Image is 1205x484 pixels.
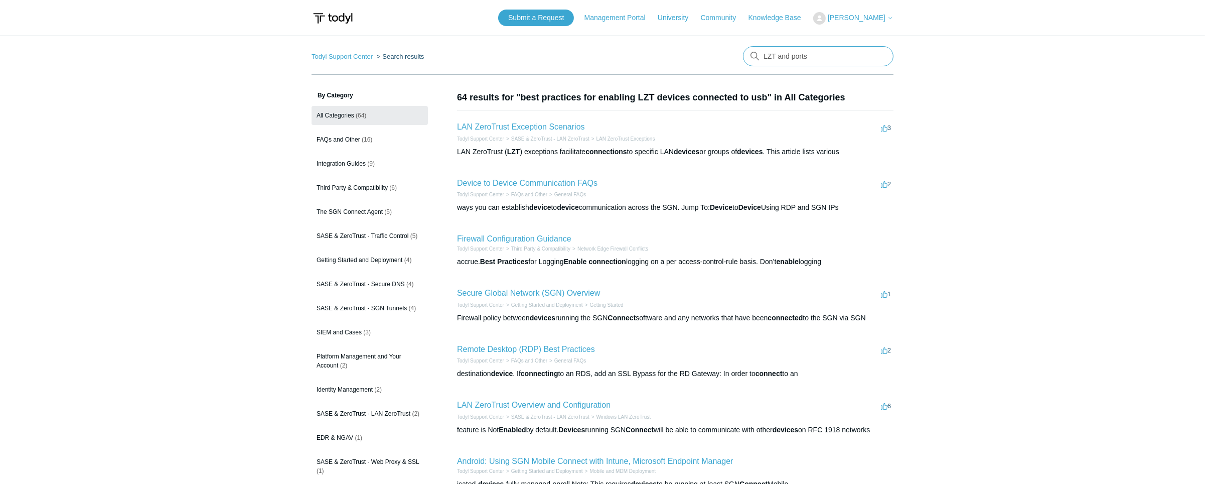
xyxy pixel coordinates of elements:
[813,12,893,25] button: [PERSON_NAME]
[457,345,595,353] a: Remote Desktop (RDP) Best Practices
[312,404,428,423] a: SASE & ZeroTrust - LAN ZeroTrust (2)
[457,289,600,297] a: Secure Global Network (SGN) Overview
[557,203,579,211] em: device
[521,370,558,378] em: connecting
[457,401,611,409] a: LAN ZeroTrust Overview and Configuration
[511,414,589,420] a: SASE & ZeroTrust - LAN ZeroTrust
[406,281,414,288] span: (4)
[743,46,893,66] input: Search
[340,362,348,369] span: (2)
[756,370,783,378] em: connect
[457,245,504,253] li: Todyl Support Center
[584,13,656,23] a: Management Portal
[457,179,597,187] a: Device to Device Communication FAQs
[312,178,428,197] a: Third Party & Compatibility (6)
[589,135,655,143] li: LAN ZeroTrust Exceptions
[674,148,699,156] em: devices
[356,112,366,119] span: (64)
[389,184,397,191] span: (6)
[504,357,547,365] li: FAQs and Other
[583,467,656,475] li: Mobile and MDM Deployment
[312,323,428,342] a: SIEM and Cases (3)
[384,208,392,215] span: (5)
[410,232,418,239] span: (5)
[511,136,589,142] a: SASE & ZeroTrust - LAN ZeroTrust
[457,91,893,104] h1: 64 results for "best practices for enabling LZT devices connected to usb" in All Categories
[457,457,733,465] a: Android: Using SGN Mobile Connect with Intune, Microsoft Endpoint Manager
[457,257,893,267] div: accrue. for Logging logging on a per access-control-rule basis. Don’t logging
[480,258,495,266] em: Best
[626,426,654,434] em: Connect
[583,301,624,309] li: Getting Started
[409,305,416,312] span: (4)
[312,275,428,294] a: SASE & ZeroTrust - Secure DNS (4)
[374,386,382,393] span: (2)
[608,314,636,322] em: Connect
[590,468,656,474] a: Mobile and MDM Deployment
[585,148,627,156] em: connections
[457,313,893,323] div: Firewall policy between running the SGN software and any networks that have been to the SGN via SGN
[457,246,504,252] a: Todyl Support Center
[312,202,428,221] a: The SGN Connect Agent (5)
[710,203,732,211] em: Device
[457,147,893,157] div: LAN ZeroTrust ( ) exceptions facilitate to specific LAN or groups of . This article lists various
[312,380,428,399] a: Identity Management (2)
[457,302,504,308] a: Todyl Support Center
[312,299,428,318] a: SASE & ZeroTrust - SGN Tunnels (4)
[317,257,402,264] span: Getting Started and Deployment
[457,202,893,213] div: ways you can establish to communication across the SGN. Jump To: to Using RDP and SGN IPs
[881,402,891,410] span: 6
[404,257,412,264] span: (4)
[554,358,586,364] a: General FAQs
[317,329,362,336] span: SIEM and Cases
[312,106,428,125] a: All Categories (64)
[363,329,371,336] span: (3)
[312,347,428,375] a: Platform Management and Your Account (2)
[457,192,504,197] a: Todyl Support Center
[312,154,428,173] a: Integration Guides (9)
[511,192,547,197] a: FAQs and Other
[457,413,504,421] li: Todyl Support Center
[317,434,353,441] span: EDR & NGAV
[881,290,891,298] span: 1
[317,160,366,167] span: Integration Guides
[658,13,698,23] a: University
[881,124,891,132] span: 3
[504,301,583,309] li: Getting Started and Deployment
[317,305,407,312] span: SASE & ZeroTrust - SGN Tunnels
[504,467,583,475] li: Getting Started and Deployment
[312,130,428,149] a: FAQs and Other (16)
[768,314,803,322] em: connected
[596,136,655,142] a: LAN ZeroTrust Exceptions
[355,434,362,441] span: (1)
[748,13,811,23] a: Knowledge Base
[558,426,585,434] em: Devices
[457,123,585,131] a: LAN ZeroTrust Exception Scenarios
[773,426,798,434] em: devices
[777,258,799,266] em: enable
[511,302,583,308] a: Getting Started and Deployment
[317,467,324,474] span: (1)
[504,135,589,143] li: SASE & ZeroTrust - LAN ZeroTrust
[317,281,405,288] span: SASE & ZeroTrust - Secure DNS
[511,358,547,364] a: FAQs and Other
[570,245,648,253] li: Network Edge Firewall Conflicts
[457,425,893,435] div: feature is Not by default. running SGN will be able to communicate with other on RFC 1918 networks
[738,203,761,211] em: Device
[317,353,401,369] span: Platform Management and Your Account
[317,184,388,191] span: Third Party & Compatibility
[547,191,586,198] li: General FAQs
[530,314,555,322] em: devices
[362,136,372,143] span: (16)
[457,369,893,379] div: destination . If to an RDS, add an SSL Bypass for the RD Gateway: In order to to an
[590,302,624,308] a: Getting Started
[312,91,428,100] h3: By Category
[529,203,551,211] em: device
[881,180,891,188] span: 2
[317,208,383,215] span: The SGN Connect Agent
[317,458,419,465] span: SASE & ZeroTrust - Web Proxy & SSL
[504,413,589,421] li: SASE & ZeroTrust - LAN ZeroTrust
[375,53,424,60] li: Search results
[577,246,648,252] a: Network Edge Firewall Conflicts
[412,410,420,417] span: (2)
